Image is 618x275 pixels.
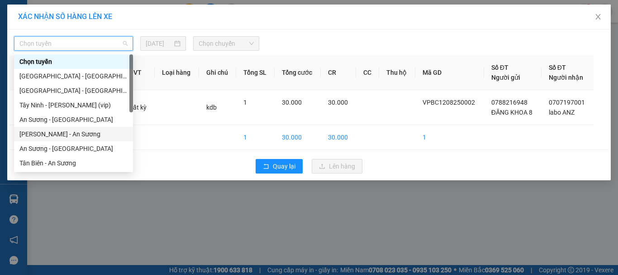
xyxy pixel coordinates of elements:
[549,99,585,106] span: 0707197001
[199,37,254,50] span: Chọn chuyến
[423,99,475,106] span: VPBC1208250002
[122,90,155,125] td: Bất kỳ
[3,19,46,24] span: Quy định nhận/gửi hàng:
[585,5,611,30] button: Close
[14,54,133,69] div: Chọn tuyến
[491,74,520,81] span: Người gửi
[3,36,124,52] span: - Thời gian khiếu kiện trong vòng 10 ngày kể từ ngày gửi. - Hàng hoá chuyển hoàn theo yêu cầu của...
[491,109,532,116] span: ĐĂNG KHOA 8
[312,159,362,174] button: uploadLên hàng
[273,161,295,171] span: Quay lại
[19,129,128,139] div: [PERSON_NAME] - An Sương
[19,158,128,168] div: Tân Biên - An Sương
[243,99,247,106] span: 1
[3,10,133,18] p: -------------------------------------------
[19,144,128,154] div: An Sương - [GEOGRAPHIC_DATA]
[321,125,356,150] td: 30.000
[491,99,528,106] span: 0788216948
[155,55,199,90] th: Loại hàng
[356,55,379,90] th: CC
[146,39,172,48] input: 12/08/2025
[549,64,566,71] span: Số ĐT
[19,71,128,81] div: [GEOGRAPHIC_DATA] - [GEOGRAPHIC_DATA] (vip)
[14,112,133,127] div: An Sương - Châu Thành
[122,55,155,90] th: ĐVT
[18,12,112,21] span: XÁC NHẬN SỐ HÀNG LÊN XE
[10,55,37,90] th: STT
[19,86,128,96] div: [GEOGRAPHIC_DATA] - [GEOGRAPHIC_DATA] (vip)
[491,64,509,71] span: Số ĐT
[3,25,129,35] span: - Sau 03 ngày gửi hàng, nếu quý khách không đến nhận hàng hóa thì mọi khiếu nại công ty sẽ không ...
[3,60,126,71] span: - QUÝ KHÁCH VUI LÒNG MANG THEO GIẤY CMND/CCCD KHI ĐẾN NHẬN HÀNG HÓA.
[549,109,575,116] span: labo ANZ
[10,90,37,125] td: 1
[275,55,321,90] th: Tổng cước
[14,69,133,83] div: Hồ Chí Minh - Tây Ninh (vip)
[14,141,133,156] div: An Sương - Tân Biên
[379,55,415,90] th: Thu hộ
[3,53,107,58] span: - Nếu mất hàng: công ty sẽ hoàn bằng giá cước phí x 20 lần.
[328,99,348,106] span: 30.000
[236,55,275,90] th: Tổng SL
[206,104,217,111] span: kdb
[14,98,133,112] div: Tây Ninh - Hồ Chí Minh (vip)
[263,163,269,170] span: rollback
[275,125,321,150] td: 30.000
[282,99,302,106] span: 30.000
[236,125,275,150] td: 1
[415,55,484,90] th: Mã GD
[19,57,128,67] div: Chọn tuyến
[14,156,133,170] div: Tân Biên - An Sương
[256,159,303,174] button: rollbackQuay lại
[14,127,133,141] div: Châu Thành - An Sương
[19,100,128,110] div: Tây Ninh - [PERSON_NAME] (vip)
[19,37,128,50] span: Chọn tuyến
[19,115,128,125] div: An Sương - [GEOGRAPHIC_DATA]
[321,55,356,90] th: CR
[199,55,236,90] th: Ghi chú
[415,125,484,150] td: 1
[549,74,583,81] span: Người nhận
[14,83,133,98] div: Hồ Chí Minh - Tây Ninh (vip)
[594,13,602,20] span: close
